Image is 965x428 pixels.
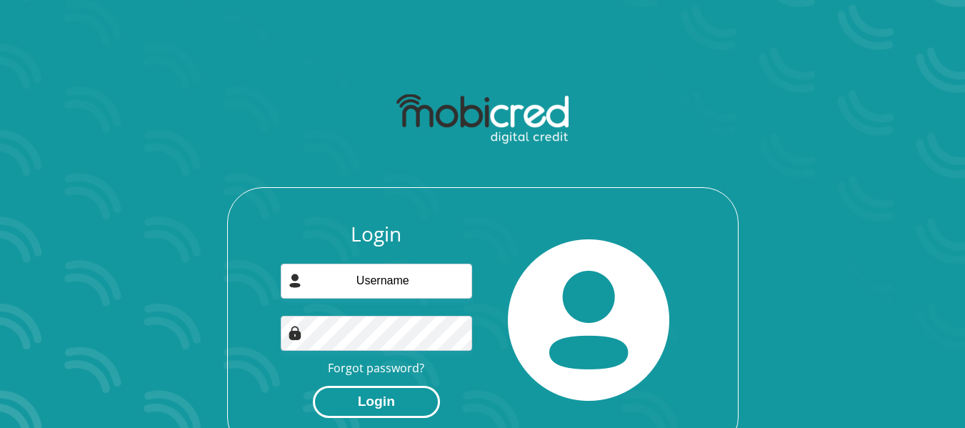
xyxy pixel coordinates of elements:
[281,222,472,247] h3: Login
[288,326,302,340] img: Image
[396,94,569,144] img: mobicred logo
[328,360,424,376] a: Forgot password?
[313,386,440,418] button: Login
[281,264,472,299] input: Username
[288,274,302,288] img: user-icon image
